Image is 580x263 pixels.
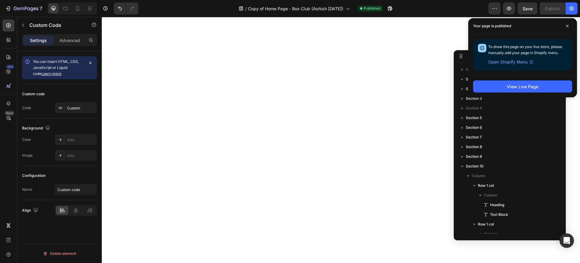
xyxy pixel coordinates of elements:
div: View Live Page [507,83,538,90]
span: Open Shopify Menu [488,58,528,66]
p: Your page is published [473,23,511,29]
div: Beta [5,111,14,115]
span: Sticky [466,67,477,73]
p: Advanced [60,37,80,44]
span: Row 1 col [478,183,494,189]
p: Settings [30,37,47,44]
button: Save [517,2,537,15]
span: Section 3 [466,96,482,102]
div: Custom code [22,91,45,97]
span: Section 4 [466,105,482,111]
iframe: Design area [102,17,580,263]
span: Section 8 [466,144,482,150]
div: 450 [6,64,14,69]
span: You can insert HTML, CSS, JavaScript or Liquid code [33,59,79,76]
button: Publish [540,2,565,15]
span: Column [484,231,497,237]
div: Custom [67,106,95,111]
div: Open Intercom Messenger [559,233,574,248]
div: Code [22,105,31,111]
span: Column [472,173,485,179]
span: Copy of Home Page - Box Club (Ashish [DATE]) [248,5,343,12]
div: Add... [67,153,95,158]
div: Configuration [22,173,46,178]
span: To show this page on your live store, please manually add your page in Shopify menu. [488,44,562,55]
span: / [245,5,247,12]
button: 7 [2,2,45,15]
span: Column [484,192,497,198]
div: Undo/Redo [114,2,138,15]
div: Align [22,206,39,215]
div: Add... [67,137,95,143]
span: Section 1 [466,76,481,82]
span: Text Block [490,212,508,218]
span: Section 2 [466,86,482,92]
a: Learn more [41,71,61,76]
div: Image [22,153,33,158]
span: Section 5 [466,115,482,121]
button: Delete element [22,249,97,258]
div: Color [22,137,31,142]
span: Published [364,6,380,11]
p: Custom Code [29,21,81,29]
div: Publish [545,5,560,12]
span: Save [523,6,533,11]
div: Background [22,124,51,132]
span: Section 7 [466,134,482,140]
span: Row 1 col [478,221,494,227]
button: View Live Page [473,80,572,93]
span: Heading [490,202,504,208]
span: Section 9 [466,154,482,160]
span: Section 10 [466,163,484,169]
p: 7 [40,5,42,12]
span: Section 6 [466,125,482,131]
div: Name [22,187,32,192]
div: Delete element [43,250,76,257]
